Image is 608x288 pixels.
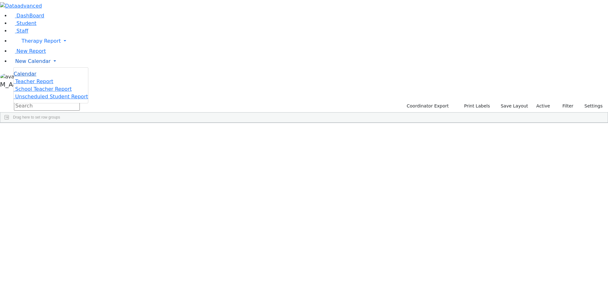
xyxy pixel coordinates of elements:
button: Filter [554,101,576,111]
span: School Teacher Report [15,86,72,92]
a: School Teacher Report [14,86,72,92]
a: Unscheduled Student Report [14,94,88,100]
span: Teacher Report [15,78,53,84]
button: Save Layout [498,101,531,111]
button: Settings [576,101,605,111]
input: Search [14,101,80,111]
span: Therapy Report [22,38,61,44]
span: New Report [16,48,46,54]
a: New Report [10,48,46,54]
span: Student [16,20,36,26]
a: Calendar [14,70,36,78]
ul: Therapy Report [13,67,88,103]
a: Teacher Report [14,78,53,84]
a: New Calendar [10,55,608,68]
button: Print Labels [457,101,493,111]
label: Active [534,101,553,111]
span: Staff [16,28,28,34]
a: DashBoard [10,13,44,19]
a: Student [10,20,36,26]
span: Drag here to set row groups [13,115,60,119]
span: New Calendar [15,58,51,64]
span: Calendar [14,71,36,77]
span: Unscheduled Student Report [15,94,88,100]
a: Therapy Report [10,35,608,47]
span: DashBoard [16,13,44,19]
button: Coordinator Export [402,101,452,111]
a: Staff [10,28,28,34]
